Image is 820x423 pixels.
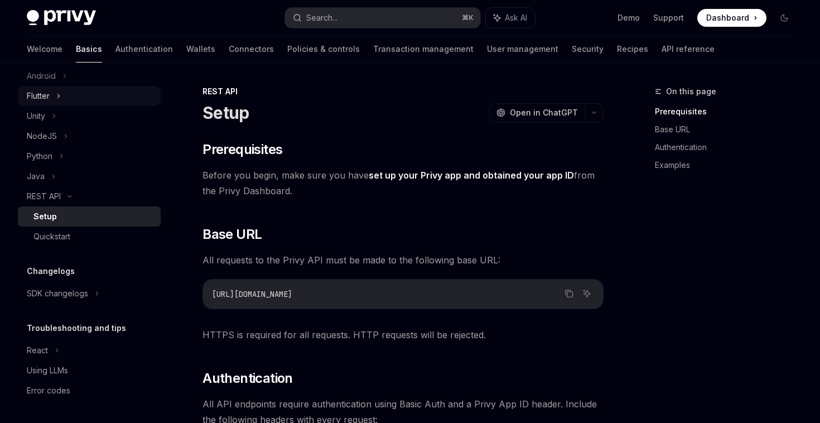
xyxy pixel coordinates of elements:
[617,36,648,63] a: Recipes
[697,9,766,27] a: Dashboard
[618,12,640,23] a: Demo
[706,12,749,23] span: Dashboard
[505,12,527,23] span: Ask AI
[510,107,578,118] span: Open in ChatGPT
[653,12,684,23] a: Support
[229,36,274,63] a: Connectors
[580,286,594,301] button: Ask AI
[27,190,61,203] div: REST API
[202,369,293,387] span: Authentication
[76,36,102,63] a: Basics
[27,321,126,335] h5: Troubleshooting and tips
[306,11,337,25] div: Search...
[115,36,173,63] a: Authentication
[369,170,574,181] a: set up your Privy app and obtained your app ID
[27,344,48,357] div: React
[662,36,715,63] a: API reference
[202,141,282,158] span: Prerequisites
[655,138,802,156] a: Authentication
[18,206,161,227] a: Setup
[373,36,474,63] a: Transaction management
[18,381,161,401] a: Error codes
[27,150,52,163] div: Python
[27,170,45,183] div: Java
[489,103,585,122] button: Open in ChatGPT
[33,210,57,223] div: Setup
[666,85,716,98] span: On this page
[27,287,88,300] div: SDK changelogs
[562,286,576,301] button: Copy the contents from the code block
[18,227,161,247] a: Quickstart
[202,167,604,199] span: Before you begin, make sure you have from the Privy Dashboard.
[27,265,75,278] h5: Changelogs
[202,225,262,243] span: Base URL
[186,36,215,63] a: Wallets
[27,89,50,103] div: Flutter
[486,8,535,28] button: Ask AI
[27,364,68,377] div: Using LLMs
[212,289,292,299] span: [URL][DOMAIN_NAME]
[487,36,558,63] a: User management
[202,86,604,97] div: REST API
[202,103,249,123] h1: Setup
[655,103,802,121] a: Prerequisites
[27,109,45,123] div: Unity
[33,230,70,243] div: Quickstart
[18,360,161,381] a: Using LLMs
[27,384,70,397] div: Error codes
[202,252,604,268] span: All requests to the Privy API must be made to the following base URL:
[285,8,480,28] button: Search...⌘K
[287,36,360,63] a: Policies & controls
[27,36,62,63] a: Welcome
[27,129,57,143] div: NodeJS
[775,9,793,27] button: Toggle dark mode
[27,10,96,26] img: dark logo
[202,327,604,343] span: HTTPS is required for all requests. HTTP requests will be rejected.
[572,36,604,63] a: Security
[462,13,474,22] span: ⌘ K
[655,121,802,138] a: Base URL
[655,156,802,174] a: Examples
